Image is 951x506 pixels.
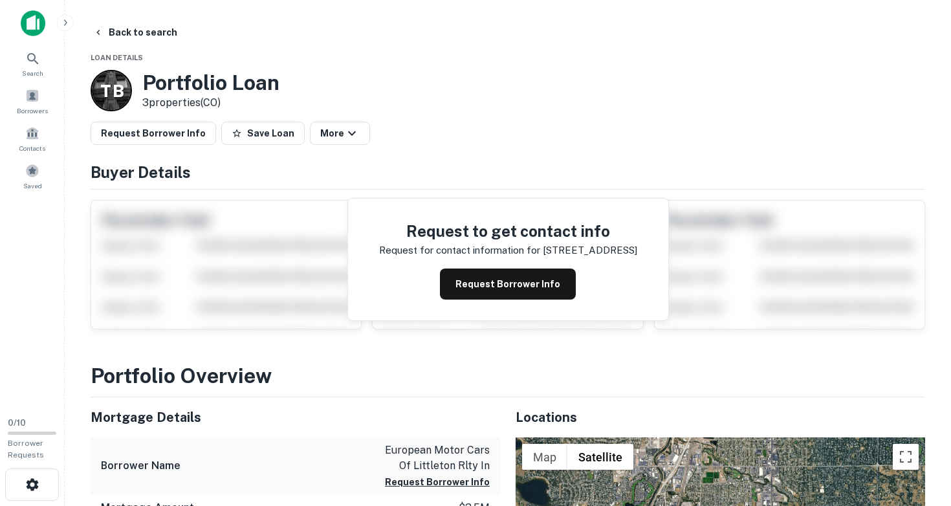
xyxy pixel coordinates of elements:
p: T B [100,78,123,104]
h6: Borrower Name [101,458,180,474]
iframe: Chat Widget [886,402,951,465]
p: [STREET_ADDRESS] [543,243,637,258]
span: Borrower Requests [8,439,44,459]
img: capitalize-icon.png [21,10,45,36]
button: Show satellite imagery [567,444,633,470]
button: Request Borrower Info [440,269,576,300]
h5: Mortgage Details [91,408,500,427]
a: Contacts [4,121,61,156]
button: Back to search [88,21,182,44]
button: Request Borrower Info [385,474,490,490]
p: 3 properties (CO) [142,95,279,111]
p: Request for contact information for [379,243,540,258]
h4: Request to get contact info [379,219,637,243]
span: Borrowers [17,105,48,116]
button: Show street map [522,444,567,470]
span: Saved [23,181,42,191]
a: Search [4,46,61,81]
p: european motor cars of littleton rlty in [373,443,490,474]
span: Loan Details [91,54,143,61]
button: More [310,122,370,145]
button: Save Loan [221,122,305,145]
h5: Locations [516,408,925,427]
a: Saved [4,159,61,193]
h3: Portfolio Loan [142,71,279,95]
a: Borrowers [4,83,61,118]
button: Request Borrower Info [91,122,216,145]
span: Search [22,68,43,78]
span: Contacts [19,143,45,153]
h4: Buyer Details [91,160,925,184]
span: 0 / 10 [8,418,26,428]
h3: Portfolio Overview [91,360,925,391]
a: T B [91,70,132,111]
